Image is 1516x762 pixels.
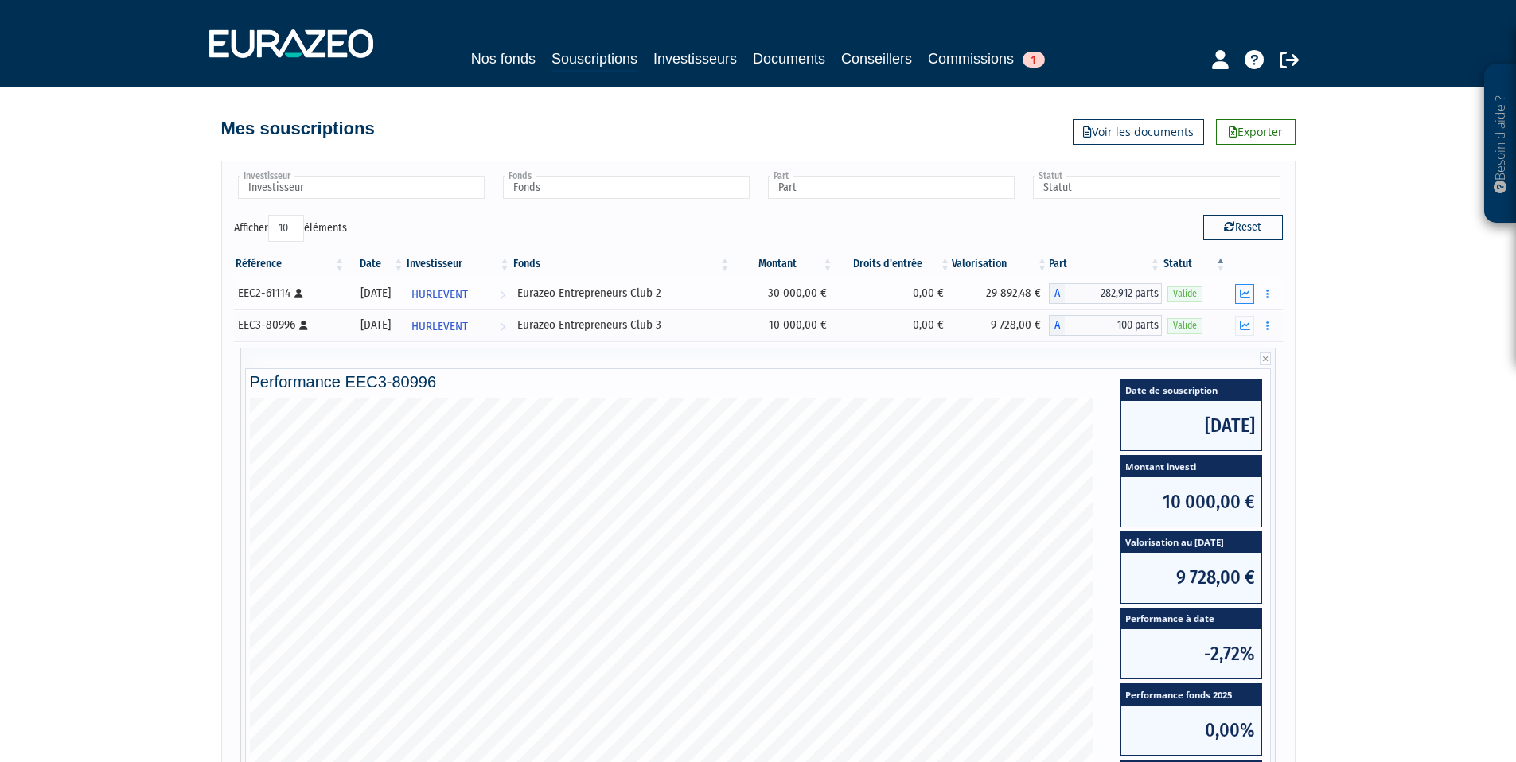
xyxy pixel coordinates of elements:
span: Date de souscription [1121,379,1261,401]
div: [DATE] [352,285,399,301]
a: Nos fonds [471,48,536,70]
span: Performance à date [1121,608,1261,630]
span: 1 [1023,52,1045,68]
img: 1732889491-logotype_eurazeo_blanc_rvb.png [209,29,373,58]
span: A [1049,283,1065,304]
i: Voir l'investisseur [500,280,505,309]
a: Voir les documents [1073,119,1204,145]
span: 0,00% [1121,706,1261,755]
span: 100 parts [1065,315,1162,336]
i: [Français] Personne physique [299,321,308,330]
div: A - Eurazeo Entrepreneurs Club 3 [1049,315,1162,336]
div: [DATE] [352,317,399,333]
span: Montant investi [1121,456,1261,477]
span: Valide [1167,318,1202,333]
a: HURLEVENT [405,278,511,309]
div: Eurazeo Entrepreneurs Club 2 [517,285,727,301]
span: A [1049,315,1065,336]
h4: Mes souscriptions [221,119,375,138]
select: Afficheréléments [268,215,304,242]
span: HURLEVENT [411,280,468,309]
a: Documents [753,48,825,70]
i: [Français] Personne physique [294,289,303,298]
div: EEC3-80996 [238,317,341,333]
th: Montant: activer pour trier la colonne par ordre croissant [731,251,834,278]
span: Performance fonds 2025 [1121,684,1261,706]
div: A - Eurazeo Entrepreneurs Club 2 [1049,283,1162,304]
th: Fonds: activer pour trier la colonne par ordre croissant [512,251,732,278]
button: Reset [1203,215,1283,240]
h4: Performance EEC3-80996 [250,373,1267,391]
td: 0,00 € [835,309,953,341]
td: 0,00 € [835,278,953,309]
a: HURLEVENT [405,309,511,341]
th: Date: activer pour trier la colonne par ordre croissant [346,251,405,278]
a: Conseillers [841,48,912,70]
span: Valide [1167,286,1202,301]
a: Investisseurs [653,48,737,70]
span: 10 000,00 € [1121,477,1261,527]
div: Eurazeo Entrepreneurs Club 3 [517,317,727,333]
span: -2,72% [1121,629,1261,678]
th: Droits d'entrée: activer pour trier la colonne par ordre croissant [835,251,953,278]
p: Besoin d'aide ? [1491,72,1510,216]
td: 9 728,00 € [952,309,1049,341]
span: HURLEVENT [411,312,468,341]
div: EEC2-61114 [238,285,341,301]
th: Statut : activer pour trier la colonne par ordre d&eacute;croissant [1162,251,1227,278]
a: Commissions1 [928,48,1045,70]
th: Référence : activer pour trier la colonne par ordre croissant [234,251,347,278]
span: Valorisation au [DATE] [1121,532,1261,554]
span: [DATE] [1121,401,1261,450]
td: 10 000,00 € [731,309,834,341]
td: 29 892,48 € [952,278,1049,309]
span: 282,912 parts [1065,283,1162,304]
label: Afficher éléments [234,215,347,242]
td: 30 000,00 € [731,278,834,309]
th: Part: activer pour trier la colonne par ordre croissant [1049,251,1162,278]
th: Investisseur: activer pour trier la colonne par ordre croissant [405,251,511,278]
a: Exporter [1216,119,1296,145]
th: Valorisation: activer pour trier la colonne par ordre croissant [952,251,1049,278]
span: 9 728,00 € [1121,553,1261,602]
i: Voir l'investisseur [500,312,505,341]
a: Souscriptions [551,48,637,72]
